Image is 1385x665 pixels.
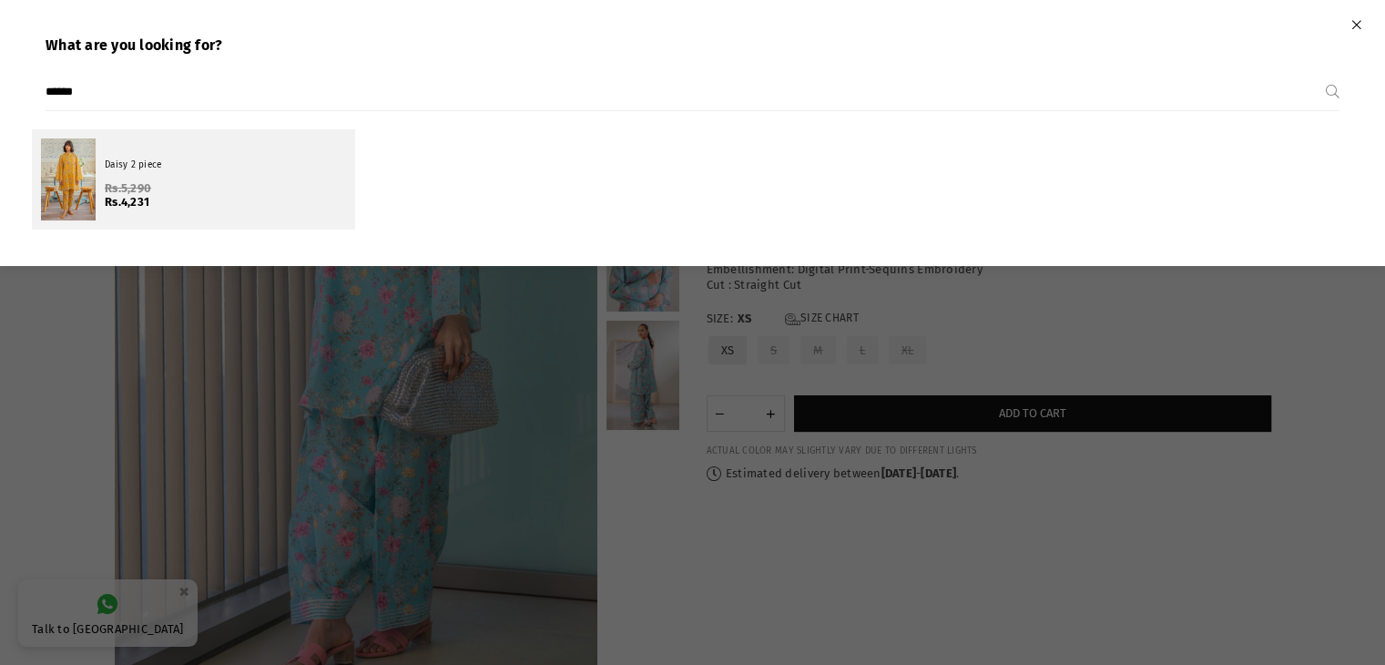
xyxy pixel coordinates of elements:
[32,129,355,230] a: Daisy 2 piece Rs.5,290 Rs.4,231
[105,159,346,172] p: Daisy 2 piece
[105,181,151,195] span: Rs.5,290
[105,195,149,209] span: Rs.4,231
[1346,9,1367,39] button: Close
[46,36,223,54] b: What are you looking for?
